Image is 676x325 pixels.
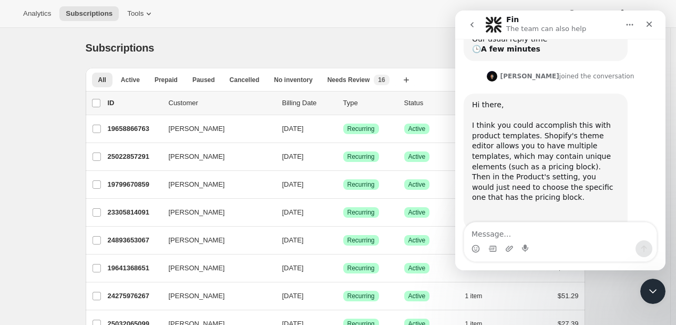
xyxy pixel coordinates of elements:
[611,6,659,21] button: Settings
[108,98,579,108] div: IDCustomerBilling DateTypeStatusItemsTotal
[169,235,225,246] span: [PERSON_NAME]
[108,151,160,162] p: 25022857291
[169,207,225,218] span: [PERSON_NAME]
[455,11,665,270] iframe: Intercom live chat
[282,236,304,244] span: [DATE]
[282,125,304,133] span: [DATE]
[408,236,426,245] span: Active
[408,264,426,272] span: Active
[408,125,426,133] span: Active
[108,261,579,276] div: 19641368651[PERSON_NAME][DATE]SuccessRecurringSuccessActive1 item$36.28
[108,289,579,303] div: 24275976267[PERSON_NAME][DATE]SuccessRecurringSuccessActive1 item$51.29
[108,235,160,246] p: 24893653067
[86,42,155,54] span: Subscriptions
[408,180,426,189] span: Active
[108,124,160,134] p: 19658866763
[108,121,579,136] div: 19658866763[PERSON_NAME][DATE]SuccessRecurringSuccessActive2 items$133.89
[282,98,335,108] p: Billing Date
[169,179,225,190] span: [PERSON_NAME]
[347,180,375,189] span: Recurring
[66,9,112,18] span: Subscriptions
[282,292,304,300] span: [DATE]
[408,208,426,217] span: Active
[169,98,274,108] p: Customer
[282,208,304,216] span: [DATE]
[347,292,375,300] span: Recurring
[98,76,106,84] span: All
[108,98,160,108] p: ID
[398,73,415,87] button: Create new view
[162,148,268,165] button: [PERSON_NAME]
[169,263,225,273] span: [PERSON_NAME]
[108,179,160,190] p: 19799670859
[162,288,268,304] button: [PERSON_NAME]
[347,153,375,161] span: Recurring
[169,124,225,134] span: [PERSON_NAME]
[108,233,579,248] div: 24893653067[PERSON_NAME][DATE]SuccessRecurringSuccessActive1 item$75.98
[558,292,579,300] span: $51.29
[347,264,375,272] span: Recurring
[192,76,215,84] span: Paused
[343,98,396,108] div: Type
[408,292,426,300] span: Active
[127,9,144,18] span: Tools
[121,76,140,84] span: Active
[347,208,375,217] span: Recurring
[282,264,304,272] span: [DATE]
[282,180,304,188] span: [DATE]
[404,98,457,108] p: Status
[162,176,268,193] button: [PERSON_NAME]
[640,279,665,304] iframe: Intercom live chat
[108,149,579,164] div: 25022857291[PERSON_NAME][DATE]SuccessRecurringSuccessActive2 items$92.98
[162,204,268,221] button: [PERSON_NAME]
[327,76,370,84] span: Needs Review
[121,6,160,21] button: Tools
[169,151,225,162] span: [PERSON_NAME]
[274,76,312,84] span: No inventory
[378,76,385,84] span: 16
[408,153,426,161] span: Active
[628,9,653,18] span: Settings
[560,6,608,21] button: Help
[465,292,483,300] span: 1 item
[282,153,304,160] span: [DATE]
[23,9,51,18] span: Analytics
[577,9,591,18] span: Help
[230,76,260,84] span: Cancelled
[162,232,268,249] button: [PERSON_NAME]
[155,76,178,84] span: Prepaid
[169,291,225,301] span: [PERSON_NAME]
[108,177,579,192] div: 19799670859[PERSON_NAME][DATE]SuccessRecurringSuccessActive4 items$61.73
[162,120,268,137] button: [PERSON_NAME]
[347,236,375,245] span: Recurring
[108,291,160,301] p: 24275976267
[17,6,57,21] button: Analytics
[347,125,375,133] span: Recurring
[108,263,160,273] p: 19641368651
[162,260,268,277] button: [PERSON_NAME]
[465,289,494,303] button: 1 item
[108,207,160,218] p: 23305814091
[59,6,119,21] button: Subscriptions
